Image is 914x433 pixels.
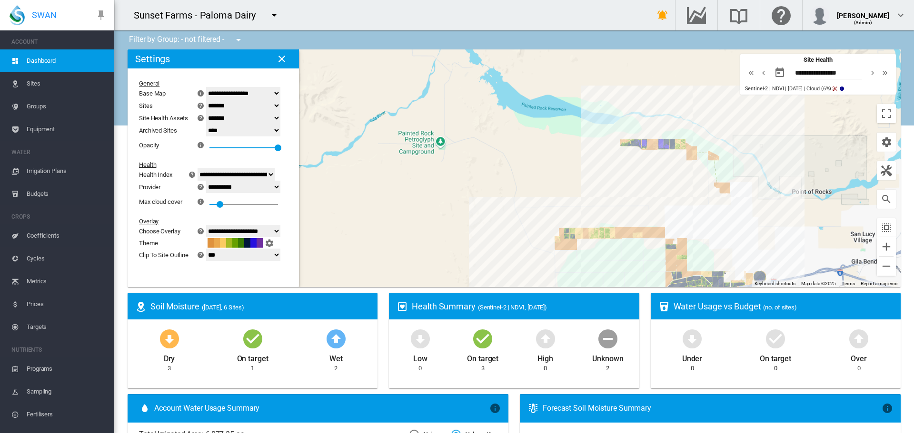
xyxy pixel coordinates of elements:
md-icon: icon-map-marker-radius [135,301,147,312]
md-icon: icon-menu-down [233,34,244,46]
md-icon: icon-bell-ring [657,10,668,21]
md-icon: icon-menu-down [268,10,280,21]
button: Zoom in [877,237,896,256]
div: On target [237,350,268,364]
span: (Sentinel-2 | NDVI, [DATE]) [478,304,547,311]
div: 3 [481,364,485,373]
button: icon-magnify [877,190,896,209]
md-icon: icon-checkbox-marked-circle [764,327,787,350]
span: Metrics [27,270,107,293]
div: Sites [139,102,153,109]
md-icon: icon-pin [95,10,107,21]
img: SWAN-Landscape-Logo-Colour-drop.png [10,5,25,25]
div: Health Index [139,171,172,178]
button: icon-close [272,49,291,68]
div: Provider [139,183,160,191]
md-icon: icon-information [882,403,893,414]
md-icon: icon-chevron-double-right [880,67,890,78]
md-icon: icon-arrow-down-bold-circle [158,327,181,350]
button: icon-help-circle [194,181,208,192]
md-icon: icon-content-cut [831,85,838,93]
div: Under [682,350,703,364]
md-icon: icon-chevron-left [758,67,769,78]
span: Irrigation Plans [27,160,107,183]
h2: Settings [135,53,170,65]
span: Sampling [27,380,107,403]
span: Equipment [27,118,107,141]
span: Site Health [804,56,833,63]
div: Over [851,350,867,364]
md-icon: icon-checkbox-marked-circle [241,327,264,350]
md-icon: icon-chevron-down [895,10,906,21]
button: Zoom out [877,257,896,276]
span: (no. of sites) [763,304,797,311]
button: icon-help-circle [194,249,208,260]
div: High [537,350,553,364]
div: 0 [774,364,777,373]
span: Coefficients [27,224,107,247]
span: Prices [27,293,107,316]
md-icon: icon-arrow-up-bold-circle [534,327,557,350]
md-icon: icon-help-circle [195,249,207,260]
button: icon-chevron-double-left [745,67,757,78]
div: Opacity [139,142,159,149]
button: icon-chevron-double-right [879,67,891,78]
span: CROPS [11,209,107,224]
button: icon-cog [877,133,896,152]
div: 0 [418,364,422,373]
div: Theme [139,240,208,247]
div: General [139,80,276,87]
md-icon: icon-checkbox-marked-circle [471,327,494,350]
md-icon: Go to the Data Hub [685,10,708,21]
md-icon: icon-information [196,196,208,207]
button: Keyboard shortcuts [755,280,795,287]
div: Wet [329,350,343,364]
md-icon: icon-help-circle [195,225,207,237]
md-icon: icon-cog [264,237,275,249]
span: SWAN [32,9,57,21]
span: NUTRIENTS [11,342,107,357]
button: icon-help-circle [186,169,199,180]
button: icon-menu-down [265,6,284,25]
span: Budgets [27,183,107,205]
md-icon: icon-information [196,87,208,99]
div: Filter by Group: - not filtered - [122,30,251,49]
md-icon: icon-heart-box-outline [397,301,408,312]
div: Choose Overlay [139,228,180,235]
md-icon: icon-help-circle [195,181,207,192]
md-icon: icon-close [276,53,288,65]
div: Dry [164,350,175,364]
div: Soil Moisture [150,300,370,312]
div: 3 [168,364,171,373]
div: 2 [606,364,609,373]
md-icon: icon-arrow-down-bold-circle [409,327,432,350]
span: Sites [27,72,107,95]
div: [PERSON_NAME] [837,7,889,17]
div: Water Usage vs Budget [674,300,893,312]
button: icon-select-all [877,218,896,237]
span: Programs [27,357,107,380]
div: Unknown [592,350,623,364]
button: icon-help-circle [194,112,208,124]
button: icon-cog [263,237,276,249]
button: md-calendar [770,63,789,82]
div: Max cloud cover [139,198,182,205]
md-icon: icon-select-all [881,222,892,233]
button: icon-help-circle [194,225,208,237]
md-icon: icon-cup-water [658,301,670,312]
div: Forecast Soil Moisture Summary [543,403,882,414]
span: Sentinel-2 | NDVI | [DATE] | Cloud (6%) [745,86,831,92]
md-icon: icon-help-circle [195,112,207,124]
md-icon: icon-thermometer-lines [527,403,539,414]
div: 0 [857,364,861,373]
div: Base Map [139,90,166,97]
div: 0 [544,364,547,373]
div: Archived Sites [139,127,208,134]
span: Map data ©2025 [801,281,836,286]
md-icon: icon-cog [881,136,892,148]
div: 1 [251,364,254,373]
md-icon: icon-arrow-up-bold-circle [847,327,870,350]
div: Health Summary [412,300,631,312]
button: Toggle fullscreen view [877,104,896,123]
div: Sunset Farms - Paloma Dairy [134,9,264,22]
